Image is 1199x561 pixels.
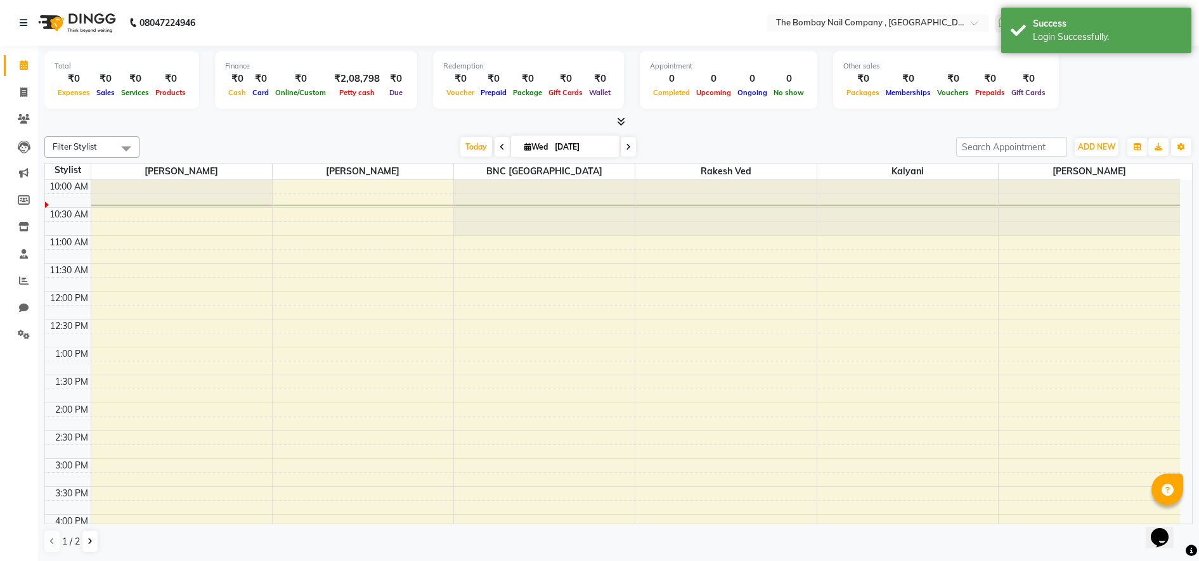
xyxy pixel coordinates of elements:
[91,164,272,179] span: [PERSON_NAME]
[53,403,91,416] div: 2:00 PM
[843,61,1049,72] div: Other sales
[45,164,91,177] div: Stylist
[956,137,1067,157] input: Search Appointment
[118,88,152,97] span: Services
[734,72,770,86] div: 0
[477,72,510,86] div: ₹0
[972,88,1008,97] span: Prepaids
[48,319,91,333] div: 12:30 PM
[32,5,119,41] img: logo
[48,292,91,305] div: 12:00 PM
[770,88,807,97] span: No show
[817,164,998,179] span: Kalyani
[510,88,545,97] span: Package
[93,88,118,97] span: Sales
[843,72,883,86] div: ₹0
[152,72,189,86] div: ₹0
[1033,17,1182,30] div: Success
[1008,88,1049,97] span: Gift Cards
[734,88,770,97] span: Ongoing
[386,88,406,97] span: Due
[443,61,614,72] div: Redemption
[272,72,329,86] div: ₹0
[329,72,385,86] div: ₹2,08,798
[883,72,934,86] div: ₹0
[93,72,118,86] div: ₹0
[883,88,934,97] span: Memberships
[650,88,693,97] span: Completed
[1078,142,1115,152] span: ADD NEW
[53,141,97,152] span: Filter Stylist
[1033,30,1182,44] div: Login Successfully.
[510,72,545,86] div: ₹0
[47,208,91,221] div: 10:30 AM
[62,535,80,548] span: 1 / 2
[55,61,189,72] div: Total
[934,88,972,97] span: Vouchers
[55,72,93,86] div: ₹0
[443,88,477,97] span: Voucher
[443,72,477,86] div: ₹0
[586,88,614,97] span: Wallet
[139,5,195,41] b: 08047224946
[53,347,91,361] div: 1:00 PM
[336,88,378,97] span: Petty cash
[225,72,249,86] div: ₹0
[249,72,272,86] div: ₹0
[1075,138,1118,156] button: ADD NEW
[47,236,91,249] div: 11:00 AM
[770,72,807,86] div: 0
[1008,72,1049,86] div: ₹0
[999,164,1180,179] span: [PERSON_NAME]
[225,88,249,97] span: Cash
[47,180,91,193] div: 10:00 AM
[53,375,91,389] div: 1:30 PM
[53,487,91,500] div: 3:30 PM
[477,88,510,97] span: Prepaid
[273,164,453,179] span: [PERSON_NAME]
[47,264,91,277] div: 11:30 AM
[152,88,189,97] span: Products
[385,72,407,86] div: ₹0
[55,88,93,97] span: Expenses
[693,72,734,86] div: 0
[650,72,693,86] div: 0
[53,515,91,528] div: 4:00 PM
[249,88,272,97] span: Card
[545,88,586,97] span: Gift Cards
[454,164,635,179] span: BNC [GEOGRAPHIC_DATA]
[551,138,614,157] input: 2025-09-03
[693,88,734,97] span: Upcoming
[460,137,492,157] span: Today
[53,431,91,444] div: 2:30 PM
[843,88,883,97] span: Packages
[934,72,972,86] div: ₹0
[1146,510,1186,548] iframe: chat widget
[272,88,329,97] span: Online/Custom
[521,142,551,152] span: Wed
[53,459,91,472] div: 3:00 PM
[972,72,1008,86] div: ₹0
[118,72,152,86] div: ₹0
[586,72,614,86] div: ₹0
[545,72,586,86] div: ₹0
[650,61,807,72] div: Appointment
[225,61,407,72] div: Finance
[635,164,816,179] span: Rakesh Ved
